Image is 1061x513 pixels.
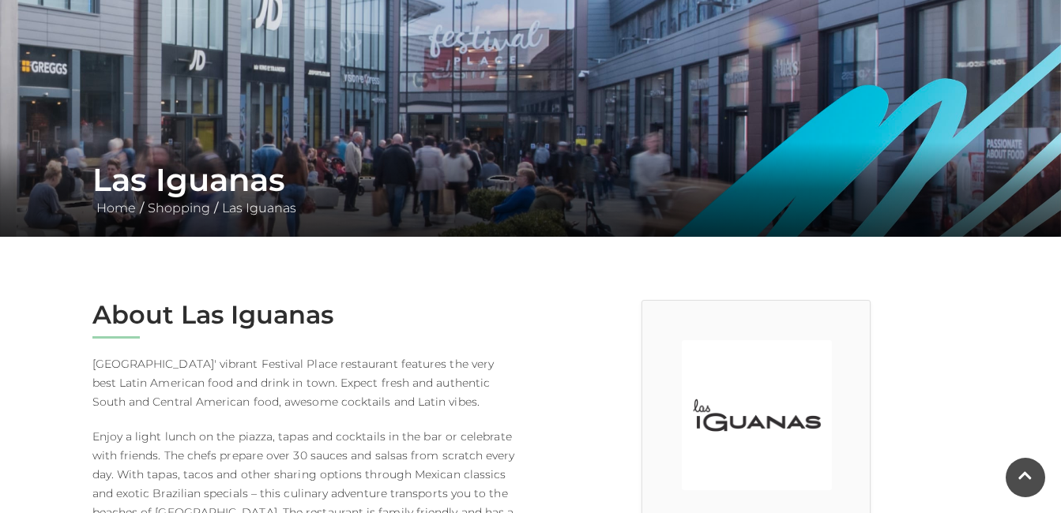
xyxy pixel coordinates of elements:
div: / / [81,161,981,218]
a: Home [92,200,140,215]
a: Shopping [144,200,214,215]
p: [GEOGRAPHIC_DATA]' vibrant Festival Place restaurant features the very best Latin American food a... [92,354,519,411]
h1: Las Iguanas [92,161,969,199]
h2: About Las Iguanas [92,300,519,330]
a: Las Iguanas [218,200,300,215]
